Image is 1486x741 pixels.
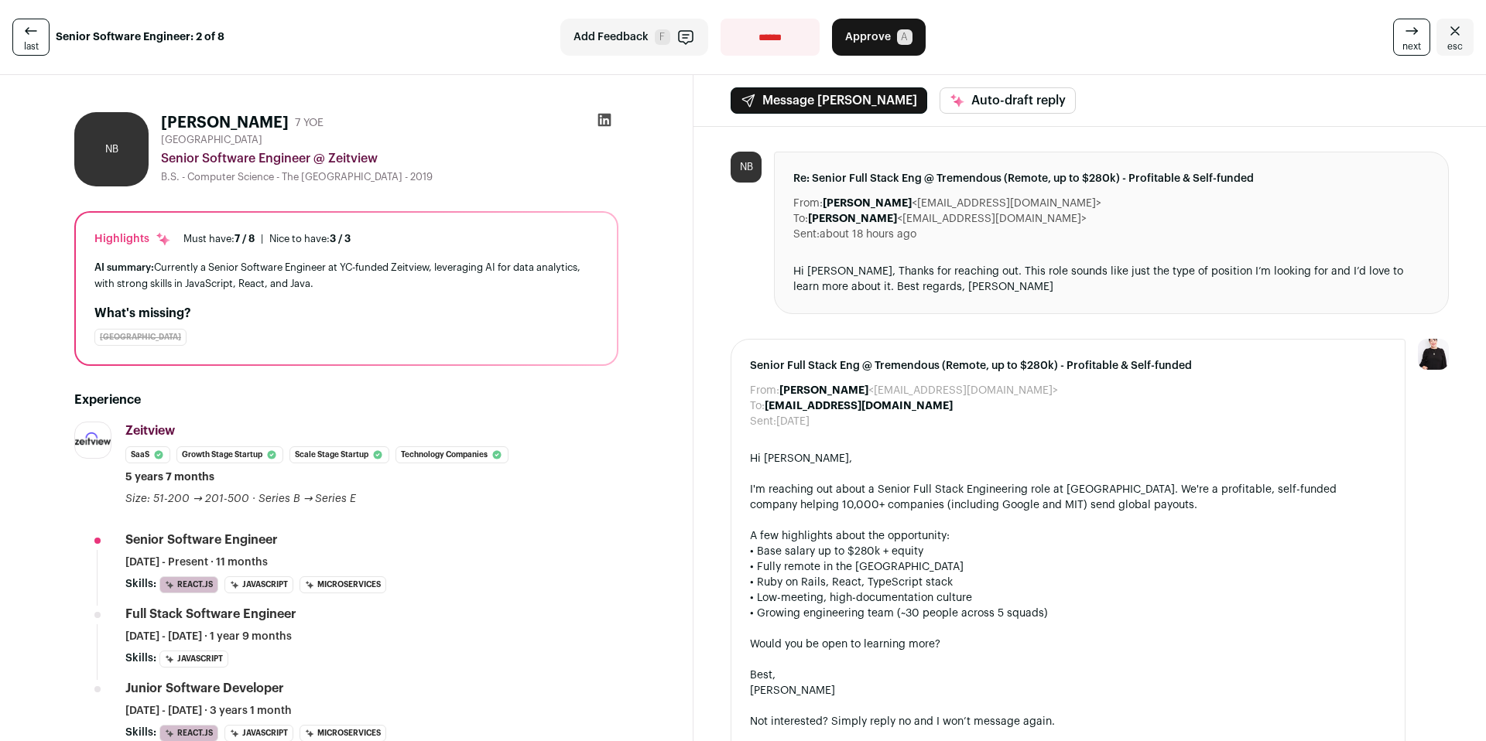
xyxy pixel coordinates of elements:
[24,40,39,53] span: last
[832,19,926,56] button: Approve A
[183,233,255,245] div: Must have:
[94,231,171,247] div: Highlights
[269,233,351,245] div: Nice to have:
[779,383,1058,398] dd: <[EMAIL_ADDRESS][DOMAIN_NAME]>
[259,493,357,504] span: Series B → Series E
[1402,40,1421,53] span: next
[75,432,111,448] img: 80e9d609a79b170113f226ea3fa09baf9e9cbdd08e5a96721a863351d9c80127.png
[74,112,149,186] div: NB
[161,134,262,146] span: [GEOGRAPHIC_DATA]
[776,414,810,429] dd: [DATE]
[125,725,156,740] span: Skills:
[750,358,1386,374] span: Senior Full Stack Eng @ Tremendous (Remote, up to $280k) - Profitable & Self-funded
[750,575,1386,590] div: • Ruby on Rails, React, TypeScript stack
[1447,40,1463,53] span: esc
[125,576,156,592] span: Skills:
[897,29,912,45] span: A
[183,233,351,245] ul: |
[940,87,1076,114] button: Auto-draft reply
[125,680,284,697] div: Junior Software Developer
[94,329,187,346] div: [GEOGRAPHIC_DATA]
[808,213,897,224] b: [PERSON_NAME]
[808,211,1087,227] dd: <[EMAIL_ADDRESS][DOMAIN_NAME]>
[125,531,278,548] div: Senior Software Engineer
[125,651,156,666] span: Skills:
[235,234,255,244] span: 7 / 8
[793,264,1430,295] div: Hi [PERSON_NAME], Thanks for reaching out. This role sounds like just the type of position I’m lo...
[560,19,708,56] button: Add Feedback F
[94,259,598,292] div: Currently a Senior Software Engineer at YC-funded Zeitview, leveraging AI for data analytics, wit...
[655,29,670,45] span: F
[176,446,283,463] li: Growth Stage Startup
[125,470,214,485] span: 5 years 7 months
[125,493,249,504] span: Size: 51-200 → 201-500
[161,171,618,183] div: B.S. - Computer Science - The [GEOGRAPHIC_DATA] - 2019
[823,196,1101,211] dd: <[EMAIL_ADDRESS][DOMAIN_NAME]>
[12,19,50,56] a: last
[224,576,293,593] li: JavaScript
[125,425,175,437] span: Zeitview
[161,112,289,134] h1: [PERSON_NAME]
[750,398,765,414] dt: To:
[793,227,820,242] dt: Sent:
[845,29,891,45] span: Approve
[750,606,1386,621] div: • Growing engineering team (~30 people across 5 squads)
[823,198,912,209] b: [PERSON_NAME]
[330,234,351,244] span: 3 / 3
[159,576,218,593] li: React.js
[779,385,868,396] b: [PERSON_NAME]
[94,304,598,323] h2: What's missing?
[289,446,389,463] li: Scale Stage Startup
[125,629,292,644] span: [DATE] - [DATE] · 1 year 9 months
[750,683,1386,698] div: [PERSON_NAME]
[750,544,1386,559] div: • Base salary up to $280k + equity
[793,171,1430,186] span: Re: Senior Full Stack Eng @ Tremendous (Remote, up to $280k) - Profitable & Self-funded
[125,446,170,463] li: SaaS
[820,227,916,242] dd: about 18 hours ago
[750,414,776,429] dt: Sent:
[750,714,1386,729] div: Not interested? Simply reply no and I won’t message again.
[94,262,154,272] span: AI summary:
[56,29,224,45] strong: Senior Software Engineer: 2 of 8
[750,590,1386,606] div: • Low-meeting, high-documentation culture
[295,115,324,131] div: 7 YOE
[750,383,779,398] dt: From:
[750,559,1386,575] div: • Fully remote in the [GEOGRAPHIC_DATA]
[750,482,1386,513] div: I'm reaching out about a Senior Full Stack Engineering role at [GEOGRAPHIC_DATA]. We're a profita...
[74,391,618,409] h2: Experience
[125,606,296,623] div: Full Stack Software Engineer
[1436,19,1474,56] a: Close
[161,149,618,168] div: Senior Software Engineer @ Zeitview
[731,87,927,114] button: Message [PERSON_NAME]
[731,152,762,183] div: NB
[750,637,1386,652] div: Would you be open to learning more?
[765,401,953,411] b: [EMAIL_ADDRESS][DOMAIN_NAME]
[750,668,1386,683] div: Best,
[1393,19,1430,56] a: next
[793,196,823,211] dt: From:
[750,451,1386,466] div: Hi [PERSON_NAME],
[159,651,228,668] li: JavaScript
[300,576,386,593] li: Microservices
[750,528,1386,544] div: A few highlights about the opportunity:
[125,555,268,570] span: [DATE] - Present · 11 months
[252,491,255,507] span: ·
[793,211,808,227] dt: To:
[1418,339,1449,370] img: 9240684-medium_jpg
[574,29,649,45] span: Add Feedback
[395,446,508,463] li: Technology Companies
[125,703,292,719] span: [DATE] - [DATE] · 3 years 1 month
